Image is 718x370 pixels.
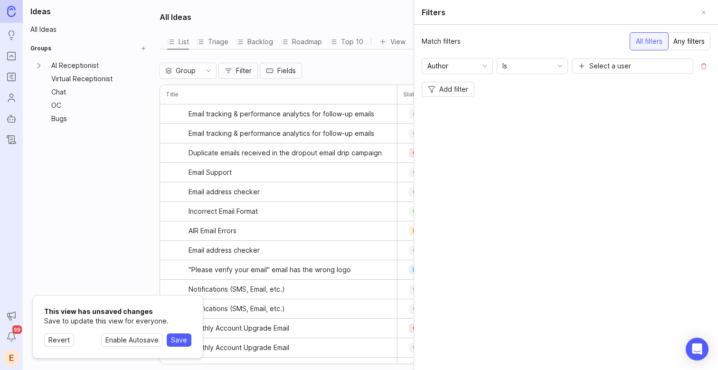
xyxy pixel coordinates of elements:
a: Monthly Account Upgrade Email [189,338,391,357]
a: AI Receptionist [47,59,137,72]
p: open [413,188,428,196]
div: Triage [197,35,228,48]
span: Email address checker [189,246,260,255]
p: open [413,305,428,313]
a: Roadmaps [3,68,20,85]
button: Any filters [668,32,710,50]
span: Revert [48,335,70,345]
button: Create Group [137,42,150,55]
p: open [413,247,428,254]
div: All filters [630,32,669,50]
p: planned [413,266,435,274]
svg: toggle icon [477,62,492,70]
p: Match filters [422,37,461,46]
div: Any filters [668,33,710,50]
div: toggle menu [403,165,543,180]
a: OC [47,99,137,112]
button: Notifications [3,328,20,345]
button: Enable Autosave for view [101,333,163,347]
div: toggle menu [403,262,543,277]
div: toggle menu [403,145,543,161]
h3: This view has unsaved changes [44,307,191,316]
a: Ideas [3,27,20,44]
a: All Ideas [27,23,150,36]
p: open [413,169,428,176]
span: Notifications (SMS, Email, etc.) [189,285,285,294]
span: Save [171,335,187,345]
span: Email address checker [189,187,260,197]
p: needs more info/verif/repro [413,227,493,235]
p: closed [413,324,433,332]
p: open [413,344,428,351]
p: open [413,285,428,293]
a: Email Support [189,163,391,182]
h2: Groups [30,45,51,52]
span: Filter [236,66,252,76]
h2: Filters [422,7,445,18]
span: Monthly Account Upgrade Email [189,323,289,333]
a: Duplicate emails received in the dropout email drip campaign [189,143,391,162]
div: toggle menu [403,282,543,297]
h1: Ideas [27,6,150,17]
span: Email Support [189,168,232,177]
a: Virtual Receptionist [47,72,137,85]
a: Users [3,89,20,106]
div: List [167,35,189,48]
div: toggle menu [497,58,568,74]
a: Notifications (SMS, Email, etc.) [189,299,391,318]
button: Filter [218,63,258,79]
div: toggle menu [403,184,543,199]
div: toggle menu [403,243,543,258]
button: Select a user [572,58,693,74]
span: Notifications (SMS, Email, etc.) [189,304,285,313]
span: Monthly Account Upgrade Email [189,343,289,352]
a: "Please verify your email" email has the wrong logo [189,260,391,279]
button: E [3,349,20,366]
button: Top 10 [330,34,363,49]
span: Email tracking & performance analytics for follow-up emails [189,129,374,138]
button: Announcements [3,307,20,324]
svg: toggle icon [552,62,567,70]
a: Portal [3,47,20,65]
div: toggle menu [403,223,543,238]
button: Add filter [422,82,474,97]
div: toggle menu [403,340,543,355]
span: Duplicate emails received in the dropout email drip campaign [189,148,382,158]
div: toggle menu [403,301,543,316]
span: Is [502,61,507,71]
svg: toggle icon [201,67,216,75]
p: open [413,110,428,118]
a: Incorrect Email Format [189,202,391,221]
div: toggle menu [403,321,543,336]
img: Canny Home [7,6,16,17]
div: toggle menu [160,63,217,79]
a: Autopilot [3,110,20,127]
button: Remove filter [697,59,710,73]
div: Triage [197,34,228,49]
button: Revert view changes [44,333,74,347]
p: complete [413,208,440,215]
button: Roadmap [281,34,322,49]
span: "Please verify your email" email has the wrong logo [189,265,351,275]
button: Backlog [236,34,273,49]
span: Add filter [439,85,468,94]
span: 99 [12,325,22,334]
div: toggle menu [403,204,543,219]
span: Fields [277,66,296,76]
div: Open Intercom Messenger [686,338,709,361]
input: Author [427,61,476,71]
button: AI Receptionist expand [30,59,47,72]
span: Incorrect Email Format [189,207,258,216]
a: Notifications (SMS, Email, etc.) [189,280,391,299]
h3: Title [166,91,179,98]
a: Bugs [47,112,137,125]
span: Email tracking & performance analytics for follow-up emails [189,109,374,119]
div: toggle menu [403,106,543,122]
button: Fields [260,63,302,79]
a: Chat [47,85,137,99]
button: Save view [167,333,191,347]
h3: Status [403,91,421,98]
div: View [379,35,406,48]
